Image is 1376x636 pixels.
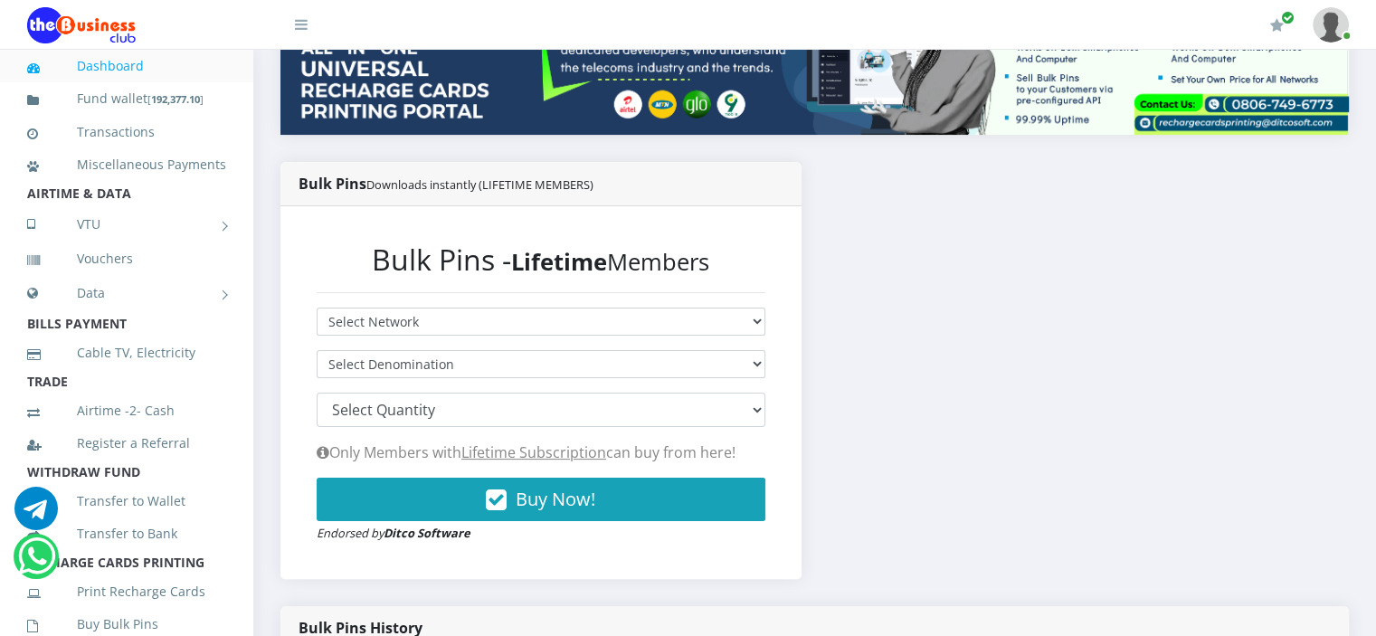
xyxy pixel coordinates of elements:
a: Print Recharge Cards [27,571,226,612]
small: Endorsed by [317,525,470,541]
a: Transfer to Wallet [27,480,226,522]
span: Buy Now! [516,487,595,511]
small: Members [511,246,709,278]
a: Dashboard [27,45,226,87]
a: Fund wallet[192,377.10] [27,78,226,120]
a: VTU [27,202,226,247]
a: Data [27,271,226,316]
img: User [1313,7,1349,43]
strong: Ditco Software [384,525,470,541]
a: Miscellaneous Payments [27,144,226,185]
a: Transactions [27,111,226,153]
a: Chat for support [18,548,55,578]
span: Renew/Upgrade Subscription [1281,11,1295,24]
h2: Bulk Pins - [317,242,765,277]
a: Chat for support [14,500,58,530]
a: Lifetime Subscription [461,442,606,462]
small: Downloads instantly (LIFETIME MEMBERS) [366,176,593,193]
a: Vouchers [27,238,226,280]
a: Transfer to Bank [27,513,226,555]
i: Renew/Upgrade Subscription [1270,18,1284,33]
img: Logo [27,7,136,43]
small: [ ] [147,92,204,106]
p: Only Members with can buy from here! [317,441,765,463]
a: Airtime -2- Cash [27,390,226,432]
button: Buy Now! [317,478,765,521]
strong: Bulk Pins [299,174,593,194]
b: 192,377.10 [151,92,200,106]
b: Lifetime [511,246,607,278]
a: Register a Referral [27,422,226,464]
a: Cable TV, Electricity [27,332,226,374]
